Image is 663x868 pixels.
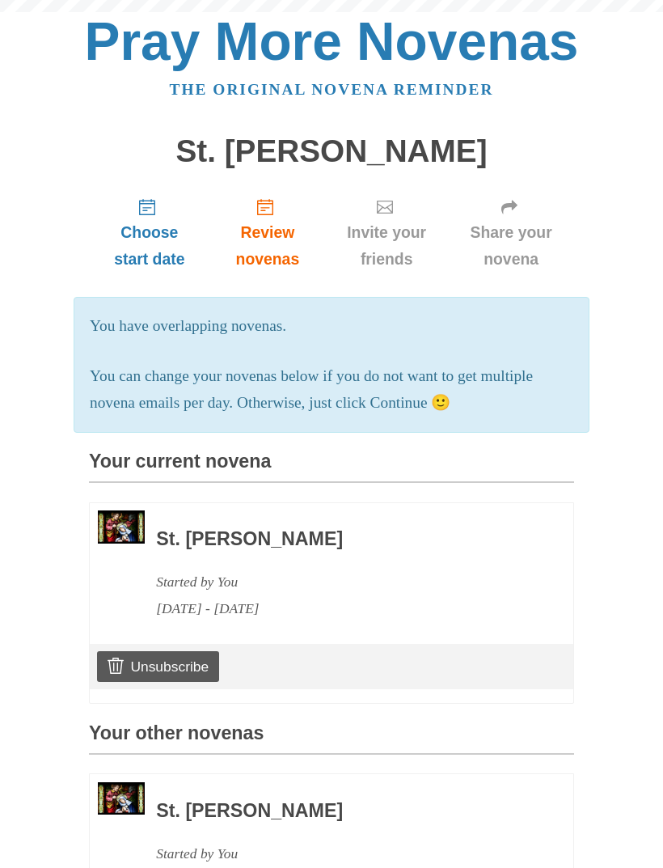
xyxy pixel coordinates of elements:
h3: Your current novena [89,451,574,483]
img: Novena image [98,510,145,543]
h3: St. [PERSON_NAME] [156,529,530,550]
h3: Your other novenas [89,723,574,755]
div: Started by You [156,840,530,867]
span: Review novenas [226,219,309,273]
a: Share your novena [448,184,574,281]
img: Novena image [98,782,145,815]
a: Choose start date [89,184,210,281]
div: [DATE] - [DATE] [156,595,530,622]
p: You have overlapping novenas. [90,313,573,340]
span: Share your novena [464,219,558,273]
a: Review novenas [210,184,325,281]
span: Choose start date [105,219,194,273]
a: The original novena reminder [170,81,494,98]
h3: St. [PERSON_NAME] [156,801,530,822]
p: You can change your novenas below if you do not want to get multiple novena emails per day. Other... [90,363,573,417]
div: Started by You [156,569,530,595]
a: Pray More Novenas [85,11,579,71]
a: Unsubscribe [97,651,219,682]
span: Invite your friends [341,219,432,273]
a: Invite your friends [325,184,448,281]
h1: St. [PERSON_NAME] [89,134,574,169]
